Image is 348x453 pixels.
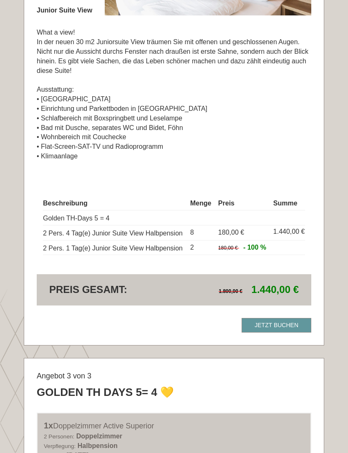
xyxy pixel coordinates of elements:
[43,210,187,225] td: Golden TH-Days 5 = 4
[37,28,311,162] p: What a view! In der neuen 30 m2 Juniorsuite View träumen Sie mit offenen und geschlossenen Augen....
[78,443,118,450] b: Halbpension
[44,420,304,432] div: Doppelzimmer Active Superior
[187,198,215,210] th: Menge
[187,240,215,255] td: 2
[219,289,242,295] span: 1.800,00 €
[44,443,76,450] small: Verpflegung:
[270,198,305,210] th: Summe
[215,198,270,210] th: Preis
[43,283,174,297] div: Preis gesamt:
[43,198,187,210] th: Beschreibung
[44,434,74,440] small: 2 Personen:
[37,385,174,400] div: Golden TH Days 5= 4 💛
[44,421,53,430] b: 1x
[218,245,238,251] span: 180,00 €
[252,284,299,295] span: 1.440,00 €
[218,229,244,236] span: 180,00 €
[76,433,122,440] b: Doppelzimmer
[43,240,187,255] td: 2 Pers. 1 Tag(e) Junior Suite View Halbpension
[270,225,305,240] td: 1.440,00 €
[43,225,187,240] td: 2 Pers. 4 Tag(e) Junior Suite View Halbpension
[242,318,311,333] a: Jetzt buchen
[37,372,91,380] span: Angebot 3 von 3
[243,244,266,251] span: - 100 %
[187,225,215,240] td: 8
